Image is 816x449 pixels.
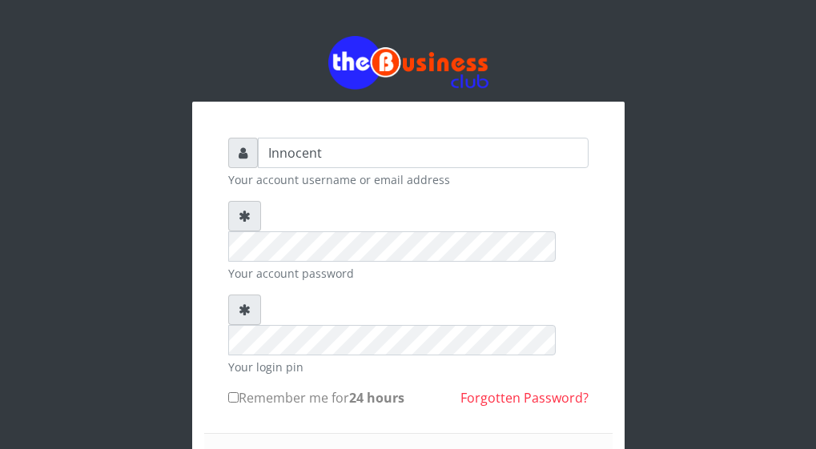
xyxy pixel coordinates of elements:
[460,389,589,407] a: Forgotten Password?
[228,265,589,282] small: Your account password
[228,388,404,407] label: Remember me for
[228,171,589,188] small: Your account username or email address
[349,389,404,407] b: 24 hours
[228,359,589,375] small: Your login pin
[228,392,239,403] input: Remember me for24 hours
[258,138,589,168] input: Username or email address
